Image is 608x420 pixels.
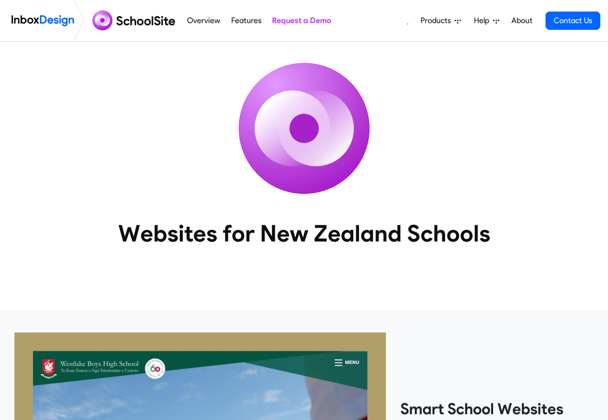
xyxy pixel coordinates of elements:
[509,11,535,30] a: About
[470,11,503,30] a: Help
[76,219,533,248] heading: Websites for New Zealand Schools
[185,11,223,30] a: Overview
[269,11,334,30] a: Request a Demo
[546,12,600,30] a: Contact Us
[218,42,391,215] img: icon_schoolsite.svg
[417,11,465,30] a: Products
[88,9,182,32] img: schoolsite logo
[228,11,264,30] a: Features
[474,15,493,26] span: Help
[400,399,594,419] heading: Smart School Websites
[421,15,455,26] span: Products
